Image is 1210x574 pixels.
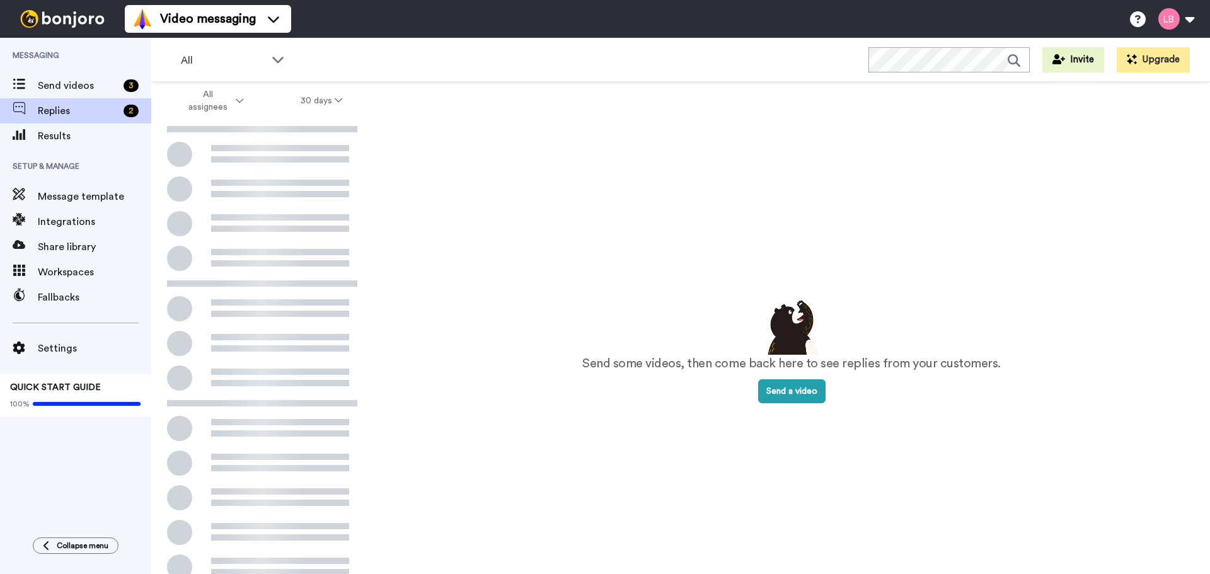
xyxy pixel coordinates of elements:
[38,103,118,118] span: Replies
[10,399,30,409] span: 100%
[758,387,826,396] a: Send a video
[38,290,151,305] span: Fallbacks
[182,88,233,113] span: All assignees
[124,79,139,92] div: 3
[1117,47,1190,72] button: Upgrade
[272,89,371,112] button: 30 days
[181,53,265,68] span: All
[10,383,101,392] span: QUICK START GUIDE
[15,10,110,28] img: bj-logo-header-white.svg
[760,297,823,355] img: results-emptystates.png
[582,355,1001,373] p: Send some videos, then come back here to see replies from your customers.
[38,189,151,204] span: Message template
[33,537,118,554] button: Collapse menu
[38,129,151,144] span: Results
[38,239,151,255] span: Share library
[758,379,826,403] button: Send a video
[57,541,108,551] span: Collapse menu
[154,83,272,118] button: All assignees
[38,341,151,356] span: Settings
[124,105,139,117] div: 2
[1042,47,1104,72] button: Invite
[38,214,151,229] span: Integrations
[132,9,153,29] img: vm-color.svg
[38,78,118,93] span: Send videos
[38,265,151,280] span: Workspaces
[160,10,256,28] span: Video messaging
